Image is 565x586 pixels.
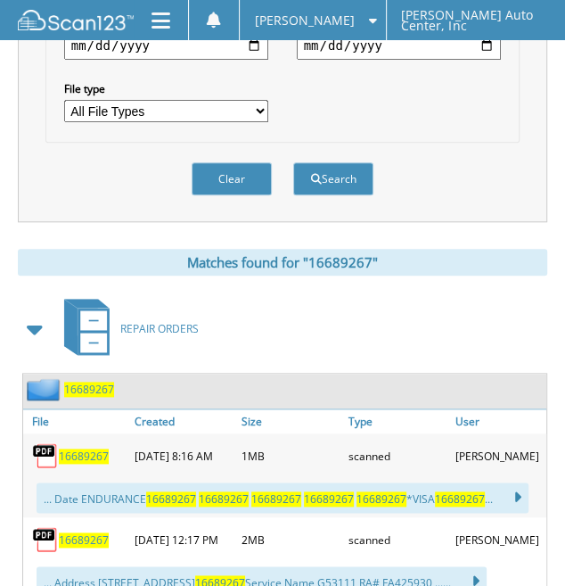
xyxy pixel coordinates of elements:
div: ... Date ENDURANCE *VISA ... [37,483,528,513]
div: scanned [344,438,451,474]
img: PDF.png [32,442,59,469]
div: [PERSON_NAME] [451,522,558,557]
label: File type [64,81,269,96]
img: scan123-logo-white.svg [18,10,134,30]
a: File [23,409,130,433]
span: 16689267 [251,491,301,507]
img: folder2.png [27,378,64,400]
a: 16689267 [59,449,109,464]
a: REPAIR ORDERS [53,293,199,364]
img: PDF.png [32,526,59,553]
span: 16689267 [304,491,354,507]
button: Clear [192,162,272,195]
span: [PERSON_NAME] [255,15,355,26]
a: Created [130,409,237,433]
a: 16689267 [64,382,114,397]
span: 16689267 [435,491,485,507]
span: REPAIR ORDERS [120,321,199,336]
input: end [297,31,502,60]
div: [DATE] 8:16 AM [130,438,237,474]
a: 16689267 [59,532,109,548]
div: [PERSON_NAME] [451,438,558,474]
a: Size [237,409,344,433]
div: scanned [344,522,451,557]
div: Matches found for "16689267" [18,249,547,276]
a: User [451,409,558,433]
button: Search [293,162,373,195]
a: Type [344,409,451,433]
span: 16689267 [146,491,196,507]
span: 16689267 [199,491,249,507]
div: 1MB [237,438,344,474]
span: 16689267 [356,491,406,507]
span: [PERSON_NAME] Auto Center, Inc [401,10,550,31]
div: [DATE] 12:17 PM [130,522,237,557]
div: 2MB [237,522,344,557]
input: start [64,31,269,60]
